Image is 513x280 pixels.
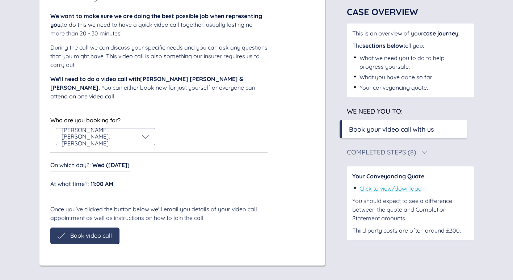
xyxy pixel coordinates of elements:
span: On which day? : [50,161,91,169]
span: Your Conveyancing Quote [352,173,424,180]
div: Once you've clicked the button below we'll email you details of your video call appointment as we... [50,205,268,222]
div: What you have done so far. [359,73,433,81]
div: During the call we can discuss your specific needs and you can ask any questions that you might h... [50,43,268,69]
div: Completed Steps (8) [347,149,416,156]
div: This is an overview of your . [352,29,468,38]
div: , [62,127,142,147]
div: What we need you to do to help progress your sale . [359,54,468,71]
div: Book your video call with us [349,124,434,134]
span: Case Overview [347,6,418,17]
span: Wed ([DATE]) [92,161,130,169]
a: Click to view/download [359,185,422,192]
span: We'll need to do a video call with [PERSON_NAME] [PERSON_NAME] & [PERSON_NAME] . [50,75,243,91]
span: Book video call [70,232,112,239]
span: Who are you booking for? [50,116,121,124]
div: to do this we need to have a quick video call together, usually lasting no more than 20 - 30 minu... [50,12,268,38]
span: [PERSON_NAME] [PERSON_NAME] [62,126,109,140]
span: We want to make sure we are doing the best possible job when representing you, [50,12,262,28]
span: At what time? : [50,180,89,187]
div: Third party costs are often around £300. [352,226,468,235]
div: Your conveyancing quote. [359,83,428,92]
div: The tell you: [352,41,468,50]
span: We need you to: [347,107,403,115]
span: case journey [423,30,458,37]
div: You should expect to see a difference between the quote and Completion Statement amounts. [352,196,468,222]
span: sections below [362,42,403,49]
span: [PERSON_NAME] [62,140,109,147]
span: 11:00 AM [91,180,113,187]
div: You can either book now for just yourself or everyone can attend on one video call. [50,75,268,101]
